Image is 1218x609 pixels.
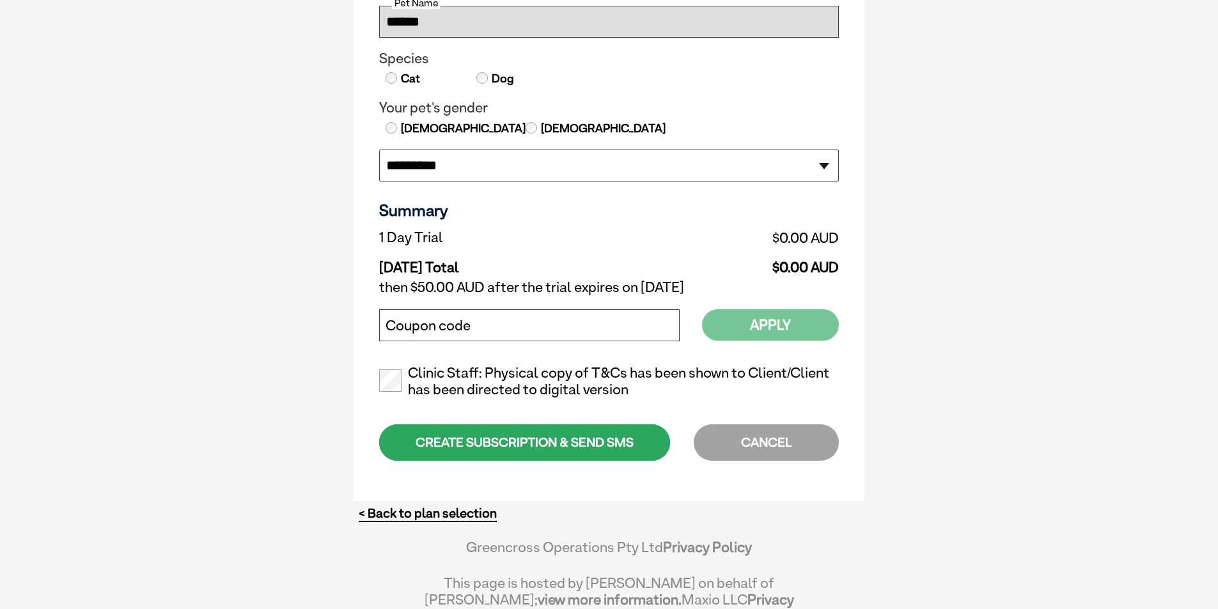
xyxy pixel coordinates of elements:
legend: Species [379,50,839,67]
button: Apply [702,309,839,341]
a: < Back to plan selection [359,505,497,521]
td: 1 Day Trial [379,226,629,249]
a: Privacy Policy [663,539,752,555]
td: [DATE] Total [379,249,629,276]
legend: Your pet's gender [379,100,839,116]
div: CANCEL [694,424,839,461]
input: Clinic Staff: Physical copy of T&Cs has been shown to Client/Client has been directed to digital ... [379,369,402,392]
label: Coupon code [386,318,471,334]
a: view more information. [538,591,682,608]
label: Clinic Staff: Physical copy of T&Cs has been shown to Client/Client has been directed to digital ... [379,365,839,398]
td: then $50.00 AUD after the trial expires on [DATE] [379,276,839,299]
div: CREATE SUBSCRIPTION & SEND SMS [379,424,670,461]
h3: Summary [379,201,839,220]
div: Greencross Operations Pty Ltd [424,539,794,568]
td: $0.00 AUD [629,249,839,276]
td: $0.00 AUD [629,226,839,249]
